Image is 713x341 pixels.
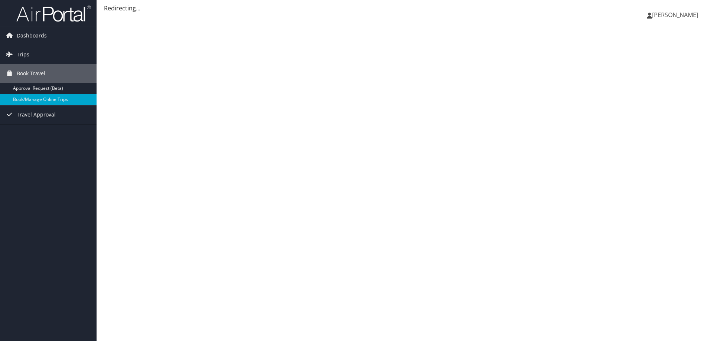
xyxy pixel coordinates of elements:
[17,26,47,45] span: Dashboards
[652,11,698,19] span: [PERSON_NAME]
[17,64,45,83] span: Book Travel
[17,105,56,124] span: Travel Approval
[16,5,91,22] img: airportal-logo.png
[104,4,706,13] div: Redirecting...
[647,4,706,26] a: [PERSON_NAME]
[17,45,29,64] span: Trips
